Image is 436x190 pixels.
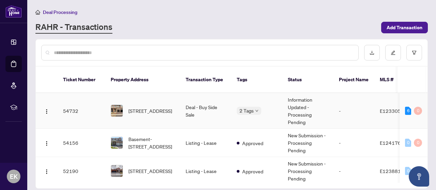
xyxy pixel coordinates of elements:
[364,45,380,61] button: download
[414,107,422,115] div: 0
[231,67,282,93] th: Tags
[282,93,333,129] td: Information Updated - Processing Pending
[105,67,180,93] th: Property Address
[58,129,105,157] td: 54156
[282,67,333,93] th: Status
[44,109,49,114] img: Logo
[43,9,77,15] span: Deal Processing
[35,21,112,34] a: RAHR - Transactions
[10,172,18,181] span: EK
[128,135,175,150] span: Basement-[STREET_ADDRESS]
[41,166,52,176] button: Logo
[409,166,429,187] button: Open asap
[405,107,411,115] div: 6
[406,45,422,61] button: filter
[385,45,401,61] button: edit
[58,157,105,185] td: 52190
[180,157,231,185] td: Listing - Lease
[128,167,172,175] span: [STREET_ADDRESS]
[405,139,411,147] div: 0
[412,50,417,55] span: filter
[35,10,40,15] span: home
[111,165,123,177] img: thumbnail-img
[282,157,333,185] td: New Submission - Processing Pending
[414,139,422,147] div: 0
[41,137,52,148] button: Logo
[180,129,231,157] td: Listing - Lease
[381,22,428,33] button: Add Transaction
[239,107,254,115] span: 2 Tags
[41,105,52,116] button: Logo
[333,157,374,185] td: -
[180,93,231,129] td: Deal - Buy Side Sale
[111,105,123,117] img: thumbnail-img
[282,129,333,157] td: New Submission - Processing Pending
[255,109,259,113] span: down
[128,107,172,115] span: [STREET_ADDRESS]
[380,108,407,114] span: E12330526
[387,22,422,33] span: Add Transaction
[391,50,395,55] span: edit
[333,93,374,129] td: -
[333,129,374,157] td: -
[5,5,22,18] img: logo
[180,67,231,93] th: Transaction Type
[58,93,105,129] td: 54732
[333,67,374,93] th: Project Name
[58,67,105,93] th: Ticket Number
[380,168,407,174] span: E12388151
[374,67,415,93] th: MLS #
[242,139,263,147] span: Approved
[242,168,263,175] span: Approved
[44,141,49,146] img: Logo
[405,167,411,175] div: 0
[380,140,407,146] span: E12417674
[111,137,123,149] img: thumbnail-img
[370,50,374,55] span: download
[44,169,49,174] img: Logo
